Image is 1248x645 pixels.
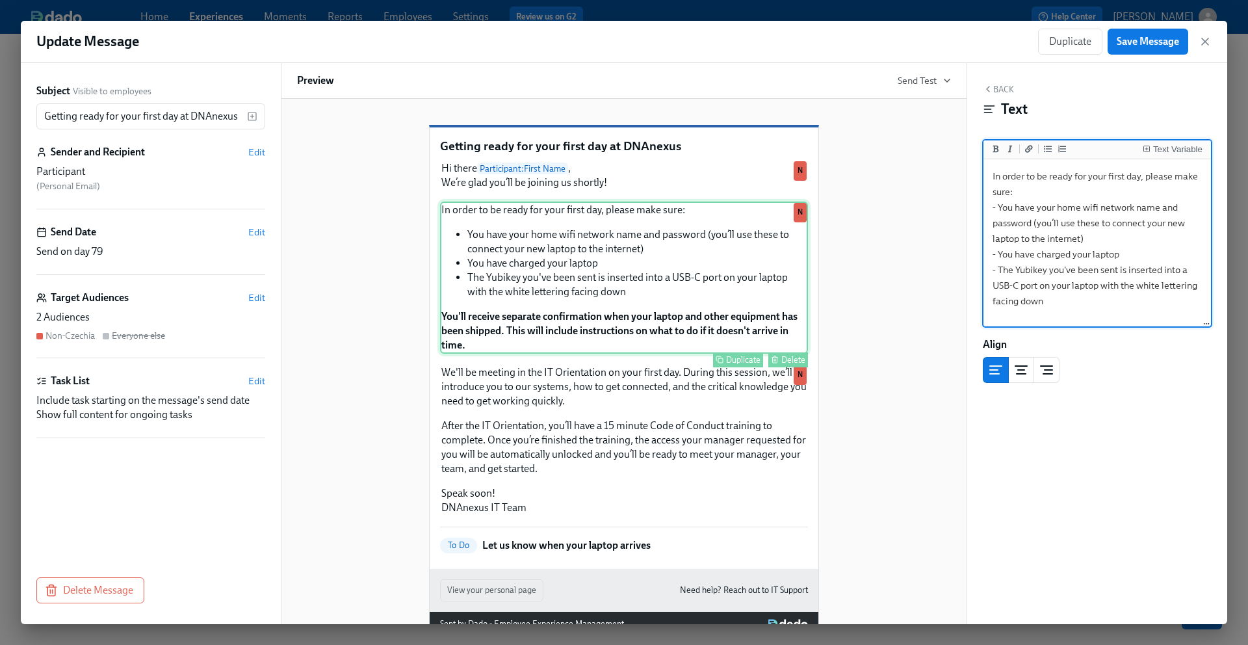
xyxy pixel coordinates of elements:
label: Subject [36,84,70,98]
div: Hi thereParticipant:First Name, We’re glad you’ll be joining us shortly!N [440,160,808,191]
button: Duplicate [1038,29,1102,55]
h6: Target Audiences [51,291,129,305]
button: Edit [248,146,265,159]
button: Duplicate [713,352,763,367]
div: Everyone else [112,330,165,342]
span: View your personal page [447,584,536,597]
span: Duplicate [1049,35,1091,48]
div: Include task starting on the message's send date [36,393,265,408]
h6: Sender and Recipient [51,145,145,159]
div: Sent by Dado - Employee Experience Management [440,617,624,631]
div: In order to be ready for your first day, please make sure: You have your home wifi network name a... [440,202,808,354]
div: Send DateEditSend on day 79 [36,225,265,275]
button: Add ordered list [1056,142,1069,155]
div: Duplicate [726,355,760,365]
span: Save Message [1117,35,1179,48]
h6: Task List [51,374,90,388]
a: Need help? Reach out to IT Support [680,583,808,598]
span: Visible to employees [73,85,151,98]
button: Edit [248,291,265,304]
h6: Preview [297,73,334,88]
textarea: In order to be ready for your first day, please make sure: - You have your home wifi network name... [986,162,1208,393]
div: Show full content for ongoing tasks [36,408,265,422]
div: Target AudiencesEdit2 AudiencesNon-CzechiaEveryone else [36,291,265,358]
svg: Center [1013,362,1029,378]
img: Dado [768,619,808,629]
h1: Update Message [36,32,139,51]
div: 2 Audiences [36,310,265,324]
button: Add a link [1022,142,1035,155]
div: Non-Czechia [45,330,95,342]
div: We'll be meeting in the IT Orientation on your first day. During this session, we’ll introduce yo... [440,364,808,516]
div: Task ListEditInclude task starting on the message's send dateShow full content for ongoing tasks [36,374,265,438]
span: ( Personal Email ) [36,181,100,192]
div: Send on day 79 [36,244,265,259]
button: Send Test [898,74,951,87]
h4: Text [1001,99,1028,119]
button: Insert Text Variable [1140,142,1205,155]
button: Delete [768,352,808,367]
svg: Right [1039,362,1054,378]
p: Let us know when your laptop arrives [482,538,651,553]
svg: Insert text variable [247,111,257,122]
button: Edit [248,375,265,388]
svg: Left [988,362,1004,378]
button: Delete Message [36,577,144,603]
span: Delete Message [47,584,133,597]
label: Align [983,337,1007,352]
div: Used by Non-Czechia audience [794,365,807,385]
button: left aligned [983,357,1009,383]
p: Getting ready for your first day at DNAnexus [440,138,808,155]
button: Add italic text [1004,142,1017,155]
button: right aligned [1033,357,1059,383]
div: Used by Non-Czechia audience [794,203,807,222]
div: text alignment [983,357,1059,383]
div: Used by Non-Czechia audience [794,161,807,181]
button: Save Message [1108,29,1188,55]
span: To Do [440,540,477,550]
button: Back [983,84,1014,94]
div: Sender and RecipientEditParticipant (Personal Email) [36,145,265,209]
button: Add bold text [989,142,1002,155]
button: View your personal page [440,579,543,601]
div: Text Variable [1153,145,1202,154]
div: Delete [781,355,805,365]
button: Edit [248,226,265,239]
h6: Send Date [51,225,96,239]
div: Participant [36,165,265,179]
button: center aligned [1008,357,1034,383]
button: Add unordered list [1041,142,1054,155]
